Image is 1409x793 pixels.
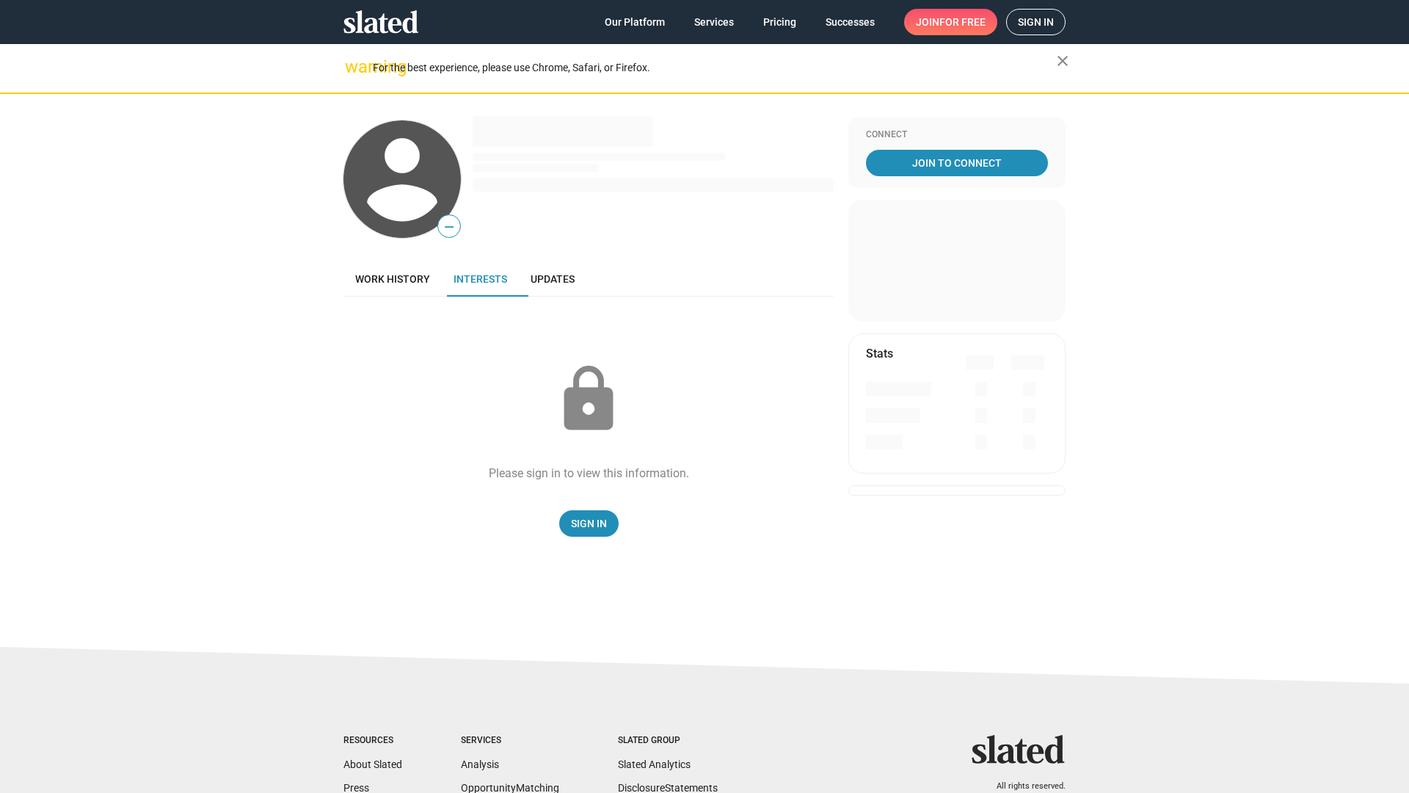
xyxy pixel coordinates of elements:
[1018,10,1054,35] span: Sign in
[1006,9,1066,35] a: Sign in
[438,217,460,236] span: —
[552,363,625,436] mat-icon: lock
[618,758,691,770] a: Slated Analytics
[345,58,363,76] mat-icon: warning
[355,273,430,285] span: Work history
[442,261,519,297] a: Interests
[373,58,1057,78] div: For the best experience, please use Chrome, Safari, or Firefox.
[343,261,442,297] a: Work history
[694,9,734,35] span: Services
[866,150,1048,176] a: Join To Connect
[682,9,746,35] a: Services
[1054,52,1071,70] mat-icon: close
[461,735,559,747] div: Services
[571,510,607,537] span: Sign In
[916,9,986,35] span: Join
[763,9,796,35] span: Pricing
[904,9,997,35] a: Joinfor free
[593,9,677,35] a: Our Platform
[531,273,575,285] span: Updates
[343,758,402,770] a: About Slated
[461,758,499,770] a: Analysis
[866,129,1048,141] div: Connect
[454,273,507,285] span: Interests
[826,9,875,35] span: Successes
[939,9,986,35] span: for free
[519,261,586,297] a: Updates
[866,346,893,361] mat-card-title: Stats
[605,9,665,35] span: Our Platform
[751,9,808,35] a: Pricing
[618,735,718,747] div: Slated Group
[489,466,689,481] div: Please sign in to view this information.
[869,150,1045,176] span: Join To Connect
[343,735,402,747] div: Resources
[814,9,886,35] a: Successes
[559,510,619,537] a: Sign In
